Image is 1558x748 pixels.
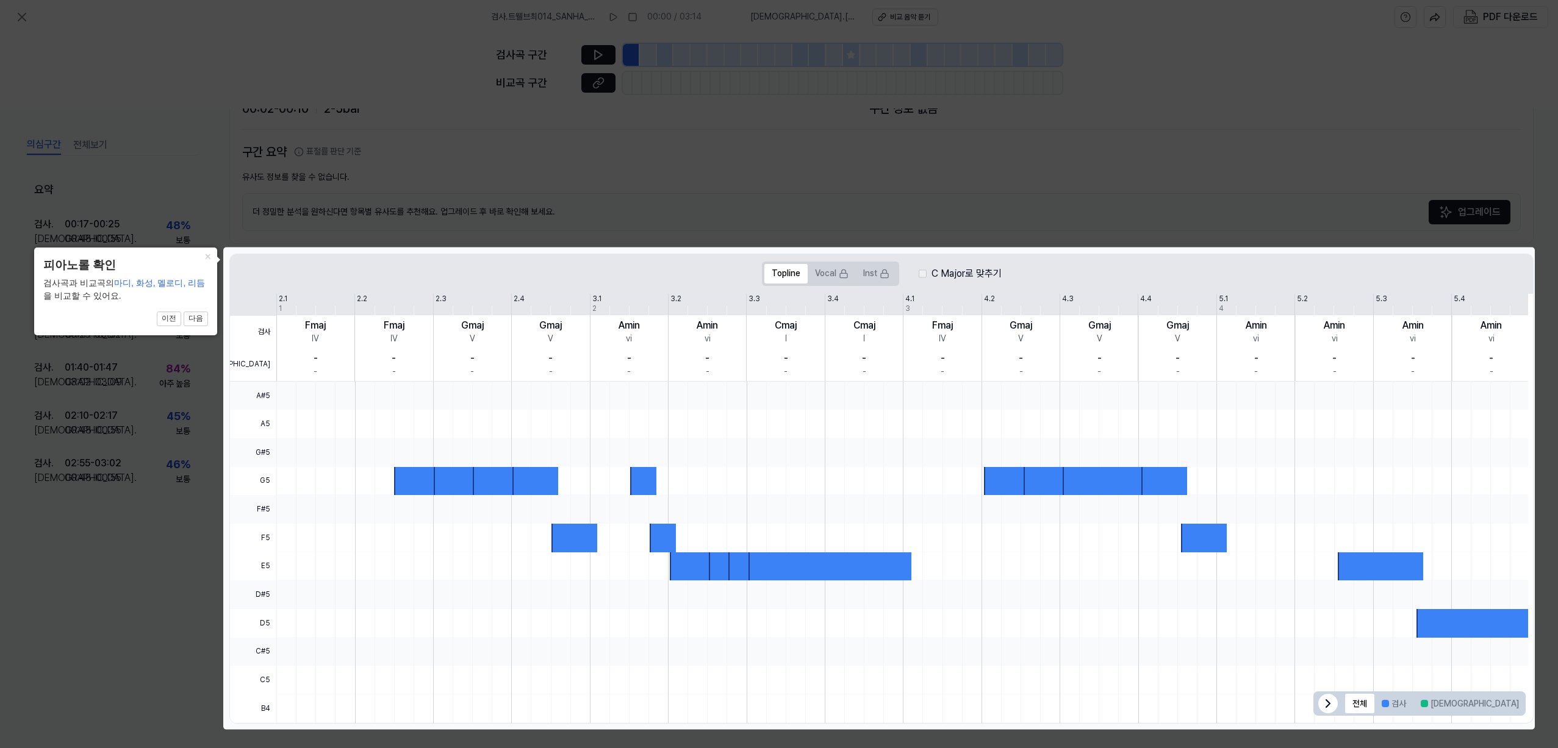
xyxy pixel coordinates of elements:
[157,312,181,326] button: 이전
[1175,333,1180,345] div: V
[1140,294,1152,304] div: 4.4
[514,294,525,304] div: 2.4
[1481,318,1502,333] div: Amin
[1490,366,1493,378] div: -
[627,351,631,366] div: -
[1176,351,1180,366] div: -
[230,524,276,552] span: F5
[784,351,788,366] div: -
[1097,333,1102,345] div: V
[1332,333,1338,345] div: vi
[808,264,856,283] button: Vocal
[1489,351,1493,366] div: -
[1345,694,1374,713] button: 전체
[1018,333,1024,345] div: V
[1254,366,1258,378] div: -
[461,318,484,333] div: Gmaj
[592,294,601,304] div: 3.1
[1411,351,1415,366] div: -
[230,609,276,638] span: D5
[184,312,208,326] button: 다음
[1246,318,1267,333] div: Amin
[230,438,276,467] span: G#5
[548,333,553,345] div: V
[230,580,276,609] span: D#5
[436,294,447,304] div: 2.3
[1010,318,1032,333] div: Gmaj
[1166,318,1189,333] div: Gmaj
[941,366,944,378] div: -
[1097,351,1102,366] div: -
[470,366,474,378] div: -
[392,351,396,366] div: -
[856,264,897,283] button: Inst
[863,333,865,345] div: I
[592,304,597,314] div: 2
[905,304,910,314] div: 3
[279,304,282,314] div: 1
[230,638,276,666] span: C#5
[230,552,276,581] span: E5
[1324,318,1345,333] div: Amin
[827,294,839,304] div: 3.4
[1488,333,1495,345] div: vi
[548,351,553,366] div: -
[392,366,396,378] div: -
[1333,366,1337,378] div: -
[43,257,208,274] header: 피아노롤 확인
[114,278,205,288] span: 마디, 화성, 멜로디, 리듬
[1374,694,1413,713] button: 검사
[312,333,319,345] div: IV
[198,248,217,265] button: Close
[853,318,875,333] div: Cmaj
[706,366,709,378] div: -
[775,318,797,333] div: Cmaj
[1410,333,1416,345] div: vi
[314,351,318,366] div: -
[1097,366,1101,378] div: -
[670,294,681,304] div: 3.2
[539,318,562,333] div: Gmaj
[939,333,946,345] div: IV
[627,366,631,378] div: -
[43,277,208,302] div: 검사곡과 비교곡의 을 비교할 수 있어요.
[357,294,367,304] div: 2.2
[1411,366,1415,378] div: -
[1219,304,1224,314] div: 4
[305,318,326,333] div: Fmaj
[230,410,276,438] span: A5
[1176,366,1180,378] div: -
[1376,294,1387,304] div: 5.3
[230,382,276,410] span: A#5
[941,351,945,366] div: -
[932,266,1002,281] label: C Major로 맞추기
[697,318,718,333] div: Amin
[470,333,475,345] div: V
[1332,351,1337,366] div: -
[932,318,953,333] div: Fmaj
[1019,366,1023,378] div: -
[862,351,866,366] div: -
[748,294,760,304] div: 3.3
[1088,318,1111,333] div: Gmaj
[390,333,398,345] div: IV
[279,294,287,304] div: 2.1
[1253,333,1259,345] div: vi
[230,348,276,381] span: [DEMOGRAPHIC_DATA]
[314,366,317,378] div: -
[230,316,276,349] span: 검사
[1413,694,1526,713] button: [DEMOGRAPHIC_DATA]
[1454,294,1465,304] div: 5.4
[230,694,276,723] span: B4
[549,366,553,378] div: -
[764,264,808,283] button: Topline
[230,666,276,694] span: C5
[1254,351,1258,366] div: -
[1402,318,1424,333] div: Amin
[705,333,711,345] div: vi
[984,294,995,304] div: 4.2
[1019,351,1023,366] div: -
[863,366,866,378] div: -
[1297,294,1308,304] div: 5.2
[1219,294,1228,304] div: 5.1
